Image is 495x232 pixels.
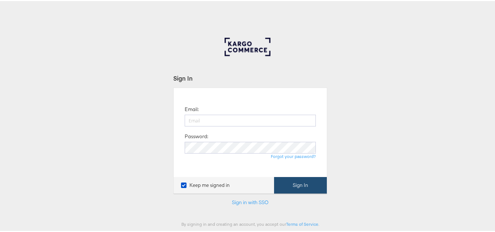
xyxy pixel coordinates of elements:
[271,152,316,158] a: Forgot your password?
[274,176,327,192] button: Sign In
[185,114,316,125] input: Email
[173,220,327,226] div: By signing in and creating an account, you accept our .
[181,181,230,188] label: Keep me signed in
[232,198,269,205] a: Sign in with SSO
[173,73,327,81] div: Sign In
[185,105,199,112] label: Email:
[185,132,208,139] label: Password:
[286,220,318,226] a: Terms of Service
